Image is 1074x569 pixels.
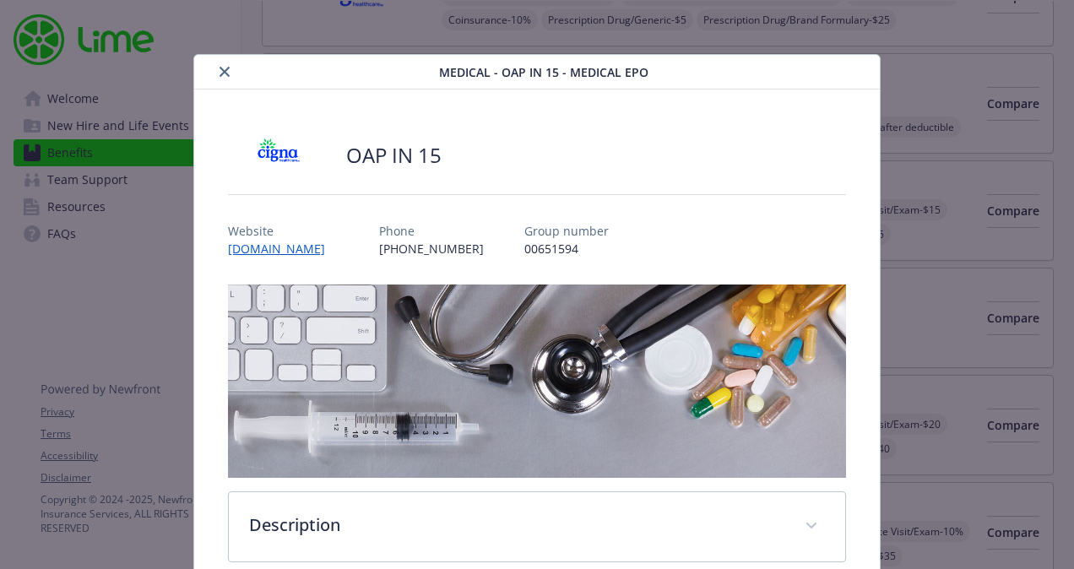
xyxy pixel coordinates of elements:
p: Group number [524,222,609,240]
h2: OAP IN 15 [346,141,442,170]
a: [DOMAIN_NAME] [228,241,339,257]
p: Website [228,222,339,240]
div: Description [229,492,845,561]
img: banner [228,284,846,478]
p: Description [249,512,784,538]
button: close [214,62,235,82]
span: Medical - OAP IN 15 - Medical EPO [439,63,648,81]
img: CIGNA [228,130,329,181]
p: 00651594 [524,240,609,257]
p: [PHONE_NUMBER] [379,240,484,257]
p: Phone [379,222,484,240]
